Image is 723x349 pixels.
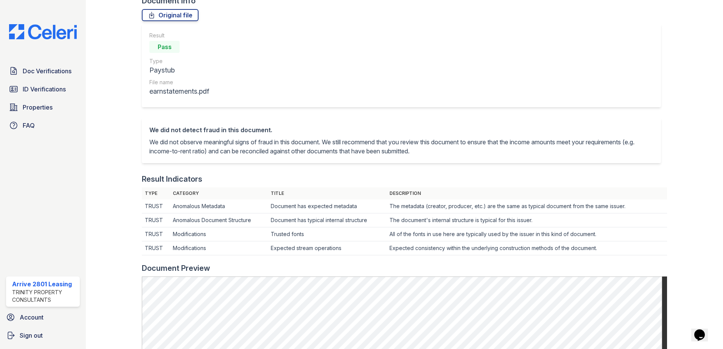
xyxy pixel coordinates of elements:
th: Title [268,187,386,199]
span: ID Verifications [23,85,66,94]
span: Properties [23,103,53,112]
div: Result [149,32,209,39]
td: Document has typical internal structure [268,213,386,227]
div: Trinity Property Consultants [12,289,77,304]
a: Original file [142,9,199,21]
div: earnstatements.pdf [149,86,209,97]
td: TRUST [142,213,170,227]
div: Paystub [149,65,209,76]
p: We did not observe meaningful signs of fraud in this document. We still recommend that you review... [149,137,653,156]
td: TRUST [142,241,170,255]
iframe: chat widget [691,319,715,341]
a: Account [3,310,83,325]
a: Doc Verifications [6,63,80,79]
td: Trusted fonts [268,227,386,241]
div: Document Preview [142,263,210,273]
th: Type [142,187,170,199]
span: FAQ [23,121,35,130]
td: All of the fonts in use here are typically used by the issuer in this kind of document. [386,227,667,241]
td: TRUST [142,199,170,213]
td: Expected stream operations [268,241,386,255]
a: FAQ [6,118,80,133]
div: We did not detect fraud in this document. [149,125,653,134]
a: ID Verifications [6,82,80,97]
div: File name [149,79,209,86]
div: Arrive 2801 Leasing [12,280,77,289]
td: Modifications [170,241,268,255]
a: Properties [6,100,80,115]
div: Result Indicators [142,174,202,184]
a: Sign out [3,328,83,343]
span: Sign out [20,331,43,340]
div: Type [149,57,209,65]
td: Anomalous Metadata [170,199,268,213]
td: Expected consistency within the underlying construction methods of the document. [386,241,667,255]
span: Account [20,313,43,322]
img: CE_Logo_Blue-a8612792a0a2168367f1c8372b55b34899dd931a85d93a1a3d3e32e68fde9ad4.png [3,24,83,39]
td: Anomalous Document Structure [170,213,268,227]
td: Modifications [170,227,268,241]
th: Description [386,187,667,199]
td: TRUST [142,227,170,241]
td: The document's internal structure is typical for this issuer. [386,213,667,227]
td: The metadata (creator, producer, etc.) are the same as typical document from the same issuer. [386,199,667,213]
div: Pass [149,41,180,53]
span: Doc Verifications [23,66,71,76]
th: Category [170,187,268,199]
td: Document has expected metadata [268,199,386,213]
